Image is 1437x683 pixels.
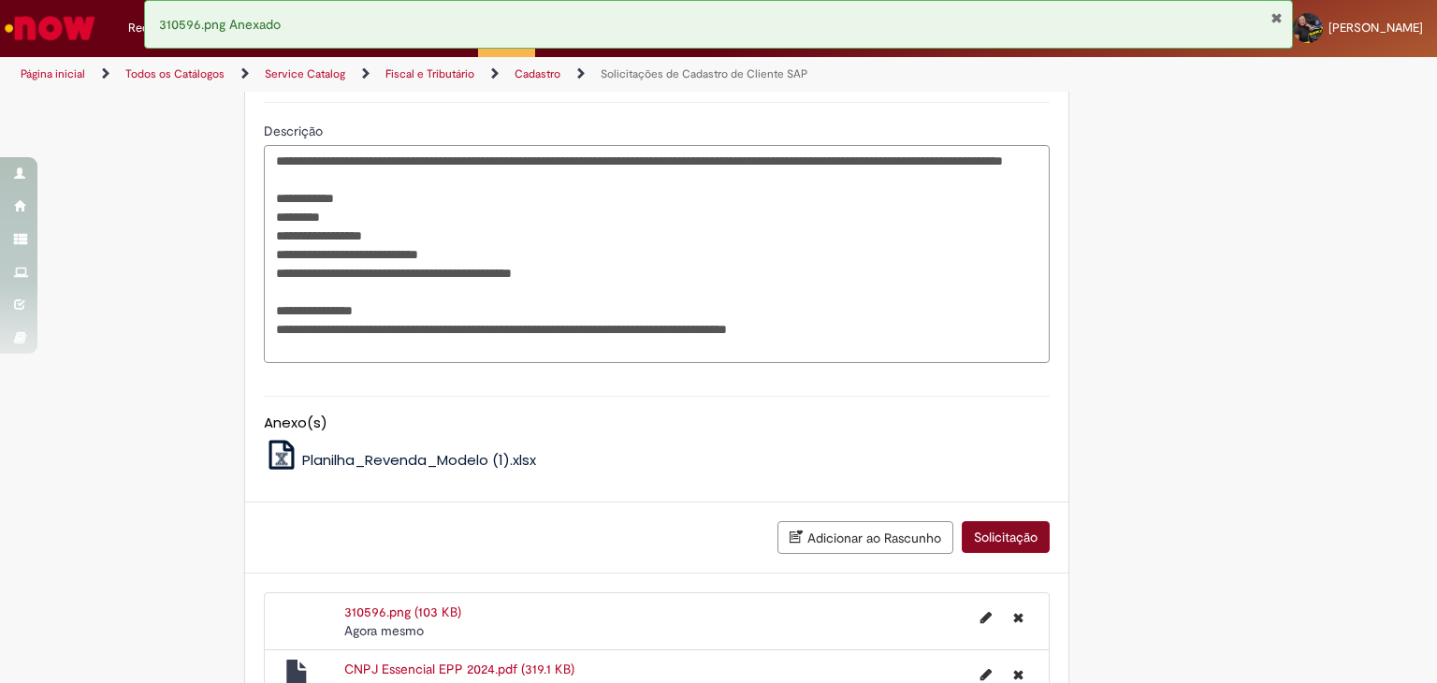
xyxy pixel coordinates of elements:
span: Agora mesmo [344,622,424,639]
span: 310596.png Anexado [159,16,281,33]
a: CNPJ Essencial EPP 2024.pdf (319.1 KB) [344,661,574,677]
h5: Anexo(s) [264,415,1050,431]
img: ServiceNow [2,9,98,47]
a: Cadastro [515,66,560,81]
span: Requisições [128,19,194,37]
time: 01/10/2025 15:52:01 [344,622,424,639]
a: Planilha_Revenda_Modelo (1).xlsx [264,450,537,470]
a: Fiscal e Tributário [385,66,474,81]
button: Solicitação [962,521,1050,553]
a: Todos os Catálogos [125,66,225,81]
textarea: Descrição [264,145,1050,364]
button: Editar nome de arquivo 310596.png [969,603,1003,632]
ul: Trilhas de página [14,57,944,92]
a: Página inicial [21,66,85,81]
a: Service Catalog [265,66,345,81]
button: Fechar Notificação [1270,10,1283,25]
a: Solicitações de Cadastro de Cliente SAP [601,66,807,81]
span: Descrição [264,123,327,139]
a: 310596.png (103 KB) [344,603,461,620]
span: [PERSON_NAME] [1328,20,1423,36]
button: Adicionar ao Rascunho [777,521,953,554]
span: Planilha_Revenda_Modelo (1).xlsx [302,450,536,470]
button: Excluir 310596.png [1002,603,1035,632]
